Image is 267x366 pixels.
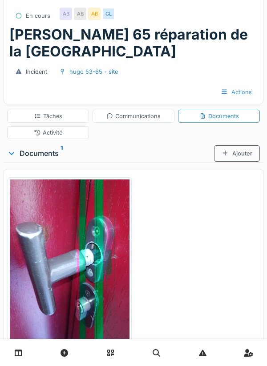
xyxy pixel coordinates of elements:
div: Ajouter [214,145,260,162]
div: Tâches [34,112,62,120]
sup: 1 [61,148,63,159]
div: Activité [34,128,62,137]
img: fk7scu6k7e23idoftr47pw2jnygv [10,179,129,338]
div: AB [60,8,72,20]
div: CL [102,8,115,20]
div: AB [74,8,86,20]
div: Documents [7,148,214,159]
div: Incident [26,68,47,76]
div: hugo 53-65 - site [69,68,118,76]
div: AB [88,8,101,20]
div: Communications [106,112,161,120]
div: En cours [26,12,50,20]
h1: [PERSON_NAME] 65 réparation de la [GEOGRAPHIC_DATA] [9,26,258,60]
div: Documents [199,112,239,120]
div: Actions [213,84,259,100]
